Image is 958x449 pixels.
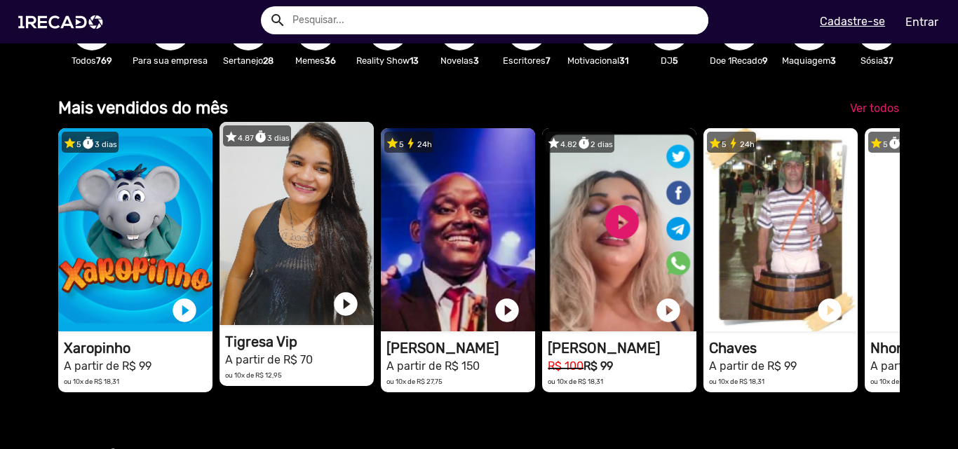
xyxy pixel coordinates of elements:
[289,54,342,67] p: Memes
[850,102,899,115] span: Ver todos
[548,340,696,357] h1: [PERSON_NAME]
[673,55,678,66] b: 5
[850,54,903,67] p: Sósia
[225,371,282,379] small: ou 10x de R$ 12,95
[433,54,486,67] p: Novelas
[264,7,289,32] button: Example home icon
[473,55,479,66] b: 3
[133,54,208,67] p: Para sua empresa
[225,353,313,366] small: A partir de R$ 70
[225,333,374,350] h1: Tigresa Vip
[325,55,336,66] b: 36
[710,54,768,67] p: Doe 1Recado
[263,55,274,66] b: 28
[170,296,198,324] a: play_circle_filled
[58,128,212,331] video: 1RECADO vídeos dedicados para fãs e empresas
[583,359,613,373] b: R$ 99
[820,15,885,28] u: Cadastre-se
[542,128,696,331] video: 1RECADO vídeos dedicados para fãs e empresas
[709,340,858,357] h1: Chaves
[816,296,844,324] a: play_circle_filled
[654,296,682,324] a: play_circle_filled
[381,128,535,331] video: 1RECADO vídeos dedicados para fãs e empresas
[282,6,708,34] input: Pesquisar...
[896,10,947,34] a: Entrar
[548,359,583,373] small: R$ 100
[642,54,696,67] p: DJ
[410,55,419,66] b: 13
[546,55,551,66] b: 7
[703,128,858,331] video: 1RECADO vídeos dedicados para fãs e empresas
[96,55,112,66] b: 769
[332,290,360,318] a: play_circle_filled
[220,122,374,325] video: 1RECADO vídeos dedicados para fãs e empresas
[883,55,893,66] b: 37
[64,378,119,385] small: ou 10x de R$ 18,31
[619,55,628,66] b: 31
[870,378,926,385] small: ou 10x de R$ 27,75
[500,54,553,67] p: Escritores
[64,359,151,373] small: A partir de R$ 99
[269,12,286,29] mat-icon: Example home icon
[762,55,768,66] b: 9
[709,378,764,385] small: ou 10x de R$ 18,31
[493,296,521,324] a: play_circle_filled
[58,98,228,118] b: Mais vendidos do mês
[386,378,443,385] small: ou 10x de R$ 27,75
[356,54,419,67] p: Reality Show
[782,54,836,67] p: Maquiagem
[567,54,628,67] p: Motivacional
[830,55,836,66] b: 3
[386,359,480,373] small: A partir de R$ 150
[64,340,212,357] h1: Xaropinho
[709,359,797,373] small: A partir de R$ 99
[548,378,603,385] small: ou 10x de R$ 18,31
[222,54,275,67] p: Sertanejo
[386,340,535,357] h1: [PERSON_NAME]
[65,54,119,67] p: Todos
